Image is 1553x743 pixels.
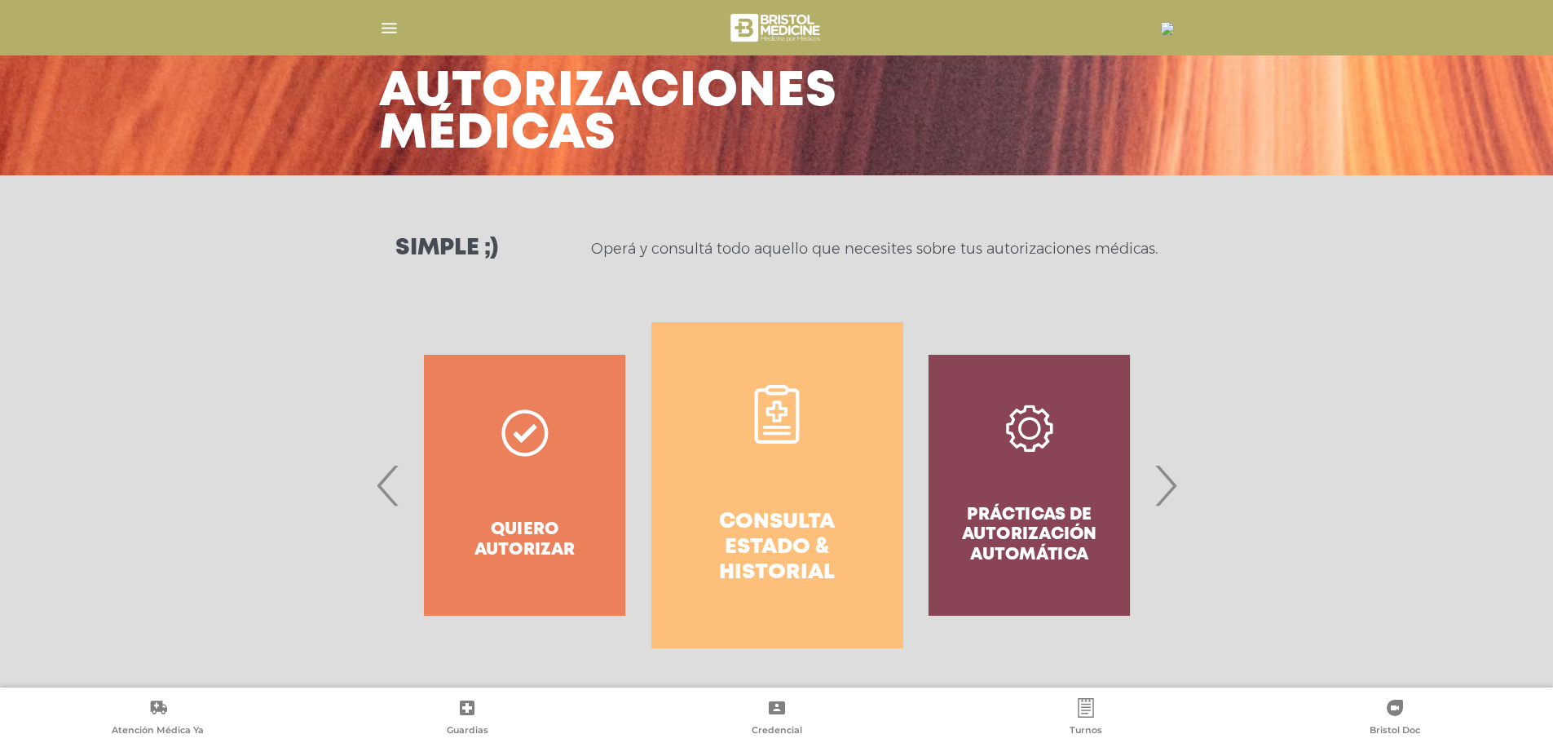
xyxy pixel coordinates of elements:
a: Turnos [931,698,1240,740]
a: Consulta estado & historial [651,322,903,648]
span: Previous [373,441,404,529]
img: Cober_menu-lines-white.svg [379,18,399,38]
img: bristol-medicine-blanco.png [728,8,825,47]
p: Operá y consultá todo aquello que necesites sobre tus autorizaciones médicas. [591,239,1158,259]
span: Credencial [752,724,802,739]
a: Atención Médica Ya [3,698,312,740]
span: Turnos [1070,724,1102,739]
a: Credencial [622,698,931,740]
img: 16848 [1161,22,1174,35]
span: Atención Médica Ya [112,724,204,739]
span: Bristol Doc [1370,724,1420,739]
span: Guardias [447,724,488,739]
h3: Simple ;) [395,237,498,260]
h4: Consulta estado & historial [681,510,874,586]
a: Bristol Doc [1241,698,1550,740]
a: Guardias [312,698,621,740]
h3: Autorizaciones médicas [379,71,837,156]
span: Next [1149,441,1181,529]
